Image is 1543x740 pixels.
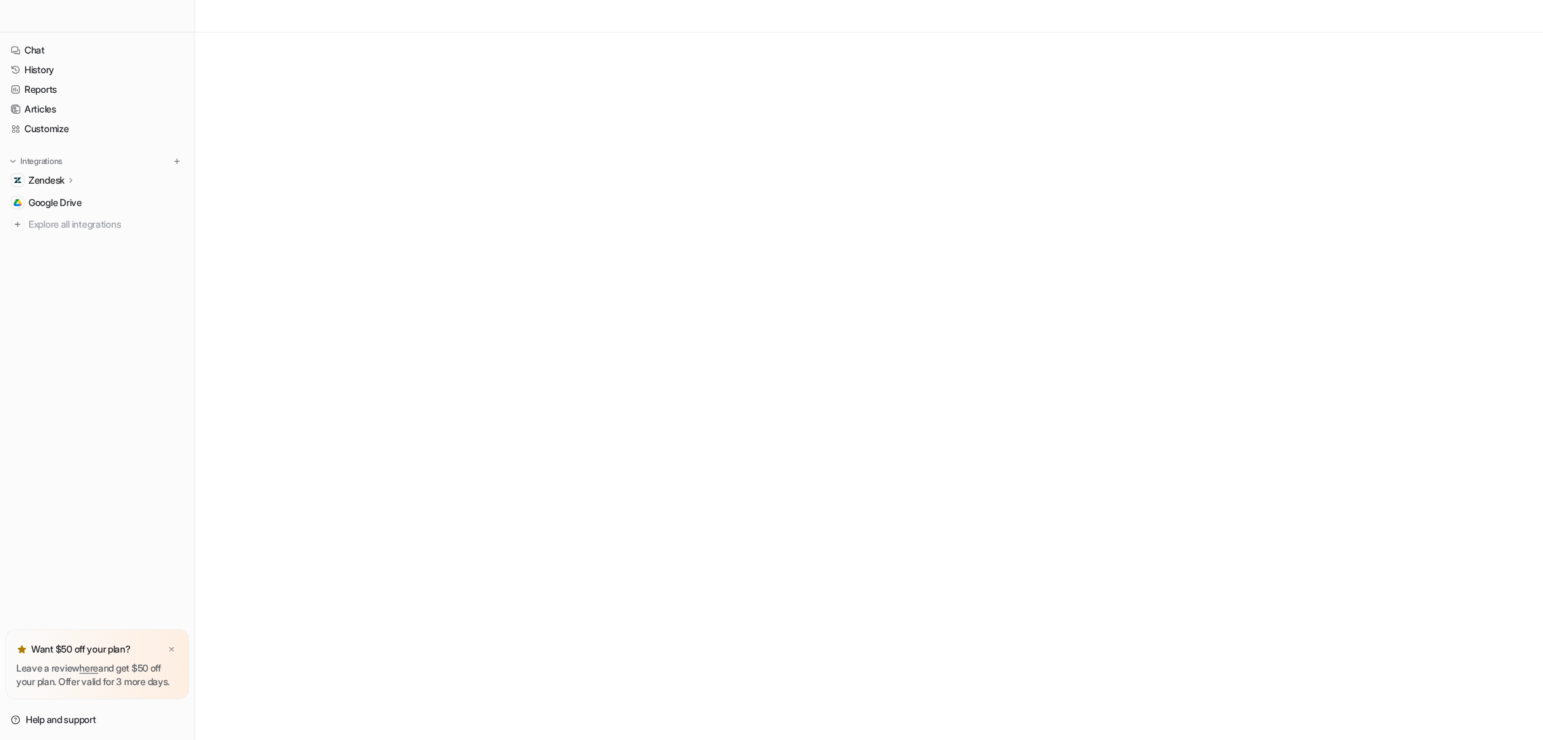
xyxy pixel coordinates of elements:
[5,119,189,138] a: Customize
[167,645,176,654] img: x
[28,213,184,235] span: Explore all integrations
[16,661,178,688] p: Leave a review and get $50 off your plan. Offer valid for 3 more days.
[5,215,189,234] a: Explore all integrations
[79,662,98,674] a: here
[28,196,82,209] span: Google Drive
[5,155,66,168] button: Integrations
[14,199,22,207] img: Google Drive
[5,710,189,729] a: Help and support
[16,644,27,655] img: star
[8,157,18,166] img: expand menu
[11,218,24,231] img: explore all integrations
[5,60,189,79] a: History
[31,642,131,656] p: Want $50 off your plan?
[20,156,62,167] p: Integrations
[172,157,182,166] img: menu_add.svg
[5,193,189,212] a: Google DriveGoogle Drive
[5,80,189,99] a: Reports
[14,176,22,184] img: Zendesk
[28,173,64,187] p: Zendesk
[5,100,189,119] a: Articles
[5,41,189,60] a: Chat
